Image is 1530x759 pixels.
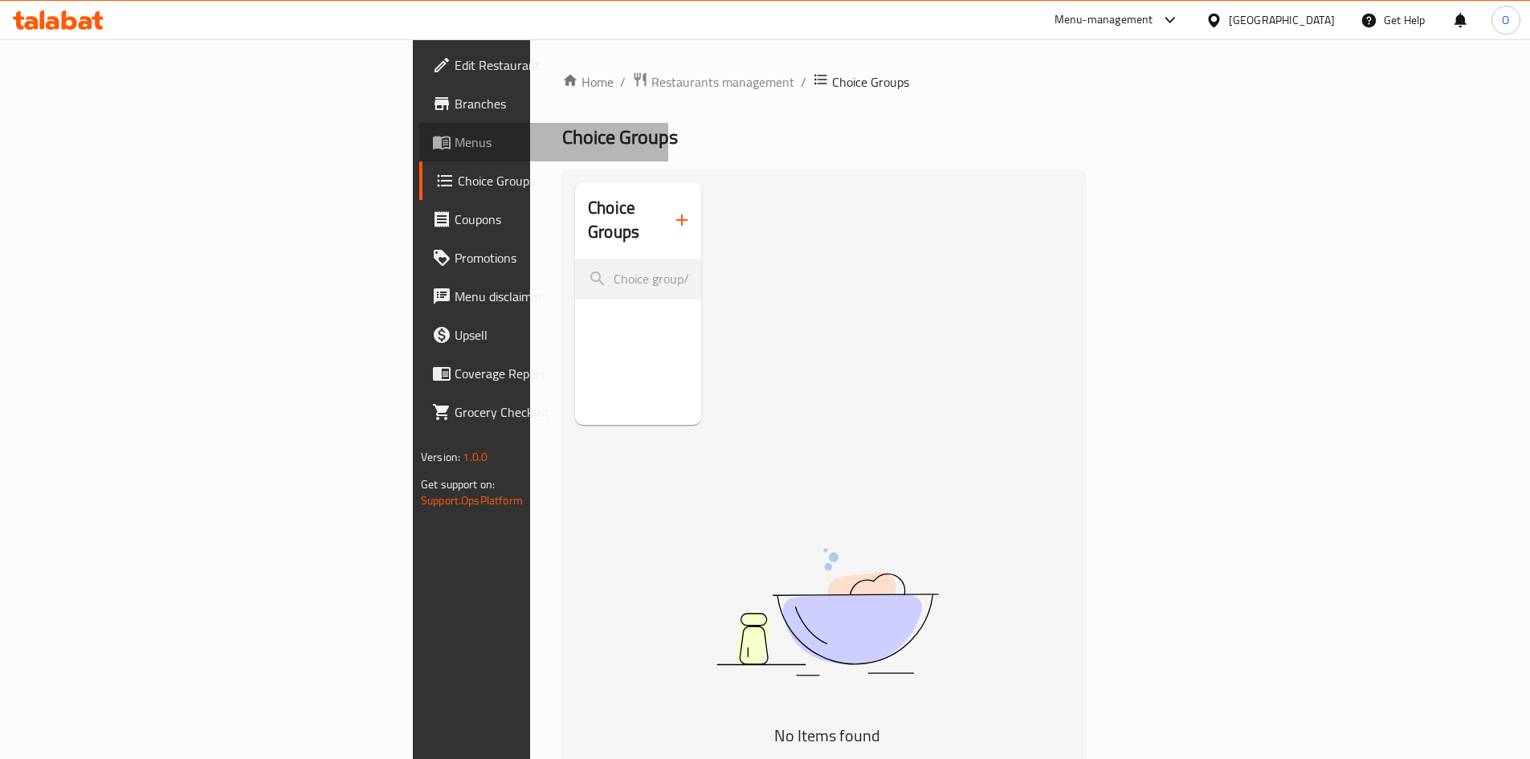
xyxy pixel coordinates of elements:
a: Edit Restaurant [419,46,668,84]
nav: breadcrumb [562,71,1085,92]
span: Branches [455,94,655,113]
span: Get support on: [421,474,495,495]
a: Coverage Report [419,354,668,393]
span: Coupons [455,210,655,229]
span: Restaurants management [651,72,794,92]
a: Grocery Checklist [419,393,668,431]
a: Promotions [419,239,668,277]
span: Edit Restaurant [455,55,655,75]
span: Choice Groups [832,72,909,92]
h5: No Items found [626,723,1028,749]
span: Choice Groups [458,171,655,190]
span: Upsell [455,325,655,345]
div: [GEOGRAPHIC_DATA] [1229,11,1335,29]
a: Support.OpsPlatform [421,490,523,511]
a: Upsell [419,316,668,354]
a: Menu disclaimer [419,277,668,316]
span: Promotions [455,248,655,267]
a: Coupons [419,200,668,239]
input: search [575,259,701,300]
img: dish.svg [626,505,1028,718]
span: 1.0.0 [463,447,488,467]
span: O [1502,11,1509,29]
a: Branches [419,84,668,123]
a: Choice Groups [419,161,668,200]
span: Menu disclaimer [455,287,655,306]
span: Menus [455,133,655,152]
span: Grocery Checklist [455,402,655,422]
span: Coverage Report [455,364,655,383]
a: Menus [419,123,668,161]
a: Restaurants management [632,71,794,92]
span: Version: [421,447,460,467]
li: / [801,72,806,92]
div: Menu-management [1055,10,1153,30]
